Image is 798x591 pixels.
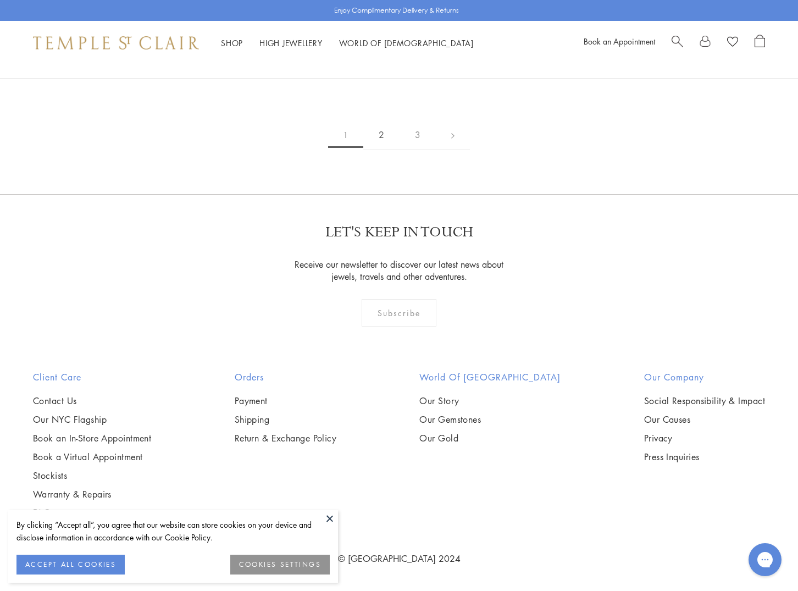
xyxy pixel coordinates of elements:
[338,553,461,565] a: © [GEOGRAPHIC_DATA] 2024
[235,432,337,444] a: Return & Exchange Policy
[419,395,561,407] a: Our Story
[33,451,151,463] a: Book a Virtual Appointment
[362,299,437,327] div: Subscribe
[644,395,765,407] a: Social Responsibility & Impact
[727,35,738,51] a: View Wishlist
[325,223,473,242] p: LET'S KEEP IN TOUCH
[334,5,459,16] p: Enjoy Complimentary Delivery & Returns
[33,488,151,500] a: Warranty & Repairs
[288,258,511,283] p: Receive our newsletter to discover our latest news about jewels, travels and other adventures.
[235,413,337,426] a: Shipping
[16,555,125,575] button: ACCEPT ALL COOKIES
[436,120,470,150] a: Next page
[16,518,330,544] div: By clicking “Accept all”, you agree that our website can store cookies on your device and disclos...
[419,371,561,384] h2: World of [GEOGRAPHIC_DATA]
[584,36,655,47] a: Book an Appointment
[33,413,151,426] a: Our NYC Flagship
[259,37,323,48] a: High JewelleryHigh Jewellery
[644,413,765,426] a: Our Causes
[644,371,765,384] h2: Our Company
[339,37,474,48] a: World of [DEMOGRAPHIC_DATA]World of [DEMOGRAPHIC_DATA]
[33,36,199,49] img: Temple St. Clair
[644,432,765,444] a: Privacy
[33,371,151,384] h2: Client Care
[328,123,363,148] span: 1
[755,35,765,51] a: Open Shopping Bag
[33,432,151,444] a: Book an In-Store Appointment
[221,37,243,48] a: ShopShop
[33,395,151,407] a: Contact Us
[235,371,337,384] h2: Orders
[235,395,337,407] a: Payment
[33,507,151,519] a: FAQs
[221,36,474,50] nav: Main navigation
[400,120,436,150] a: 3
[230,555,330,575] button: COOKIES SETTINGS
[419,413,561,426] a: Our Gemstones
[672,35,683,51] a: Search
[743,539,787,580] iframe: Gorgias live chat messenger
[363,120,400,150] a: 2
[419,432,561,444] a: Our Gold
[33,470,151,482] a: Stockists
[644,451,765,463] a: Press Inquiries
